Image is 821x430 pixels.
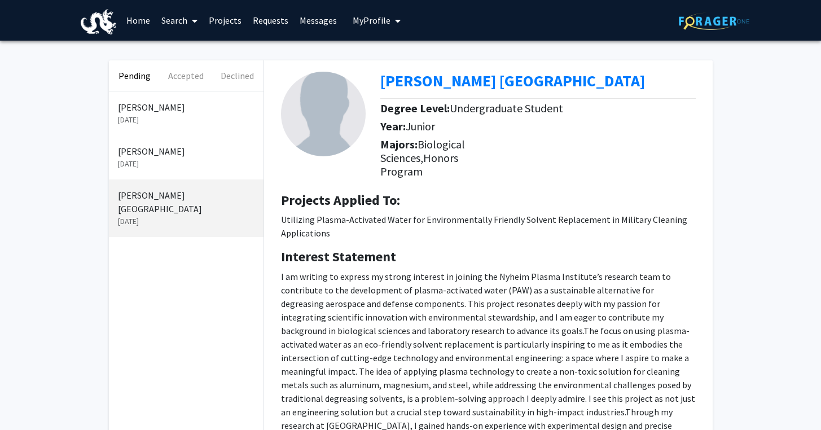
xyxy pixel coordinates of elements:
a: Requests [247,1,294,40]
button: Declined [212,60,263,91]
b: [PERSON_NAME] [GEOGRAPHIC_DATA] [380,71,645,91]
b: Majors: [380,137,418,151]
img: Profile Picture [281,72,366,156]
span: My Profile [353,15,390,26]
span: Biological Sciences, [380,137,465,165]
button: Pending [109,60,160,91]
span: Honors Program [380,151,458,178]
p: [PERSON_NAME] [118,100,254,114]
p: [DATE] [118,114,254,126]
b: Projects Applied To: [281,191,400,209]
button: Accepted [160,60,212,91]
p: [DATE] [118,158,254,170]
img: ForagerOne Logo [679,12,749,30]
img: Drexel University Logo [81,9,117,34]
b: Degree Level: [380,101,450,115]
a: Opens in a new tab [380,71,645,91]
p: [DATE] [118,216,254,227]
b: Year: [380,119,406,133]
p: [PERSON_NAME] [GEOGRAPHIC_DATA] [118,188,254,216]
a: Projects [203,1,247,40]
a: Messages [294,1,343,40]
span: Undergraduate Student [450,101,563,115]
b: Interest Statement [281,248,396,265]
p: Utilizing Plasma-Activated Water for Environmentally Friendly Solvent Replacement in Military Cle... [281,213,696,240]
span: Junior [406,119,435,133]
a: Home [121,1,156,40]
p: [PERSON_NAME] [118,144,254,158]
iframe: Chat [8,379,48,422]
span: The focus on using plasma-activated water as an eco-friendly solvent replacement is particularly ... [281,325,695,418]
a: Search [156,1,203,40]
